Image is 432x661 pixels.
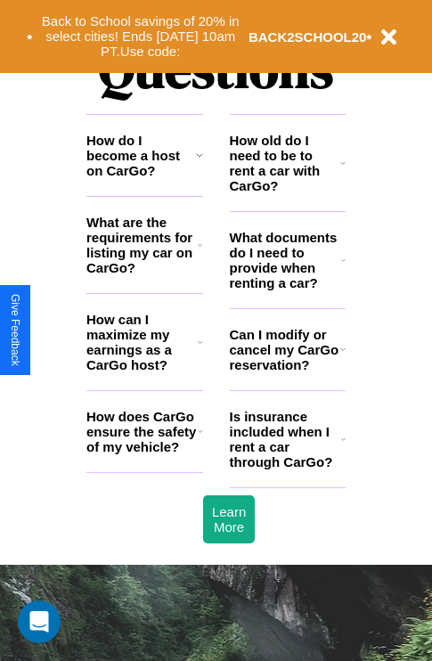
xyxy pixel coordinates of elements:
div: Give Feedback [9,294,21,366]
h3: How old do I need to be to rent a car with CarGo? [230,133,341,193]
div: Open Intercom Messenger [18,600,61,643]
b: BACK2SCHOOL20 [249,29,367,45]
h3: How do I become a host on CarGo? [86,133,196,178]
h3: How can I maximize my earnings as a CarGo host? [86,312,198,372]
h3: Is insurance included when I rent a car through CarGo? [230,409,341,469]
h3: How does CarGo ensure the safety of my vehicle? [86,409,198,454]
h3: What documents do I need to provide when renting a car? [230,230,342,290]
h3: Can I modify or cancel my CarGo reservation? [230,327,340,372]
button: Back to School savings of 20% in select cities! Ends [DATE] 10am PT.Use code: [33,9,249,64]
h3: What are the requirements for listing my car on CarGo? [86,215,198,275]
button: Learn More [203,495,255,543]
